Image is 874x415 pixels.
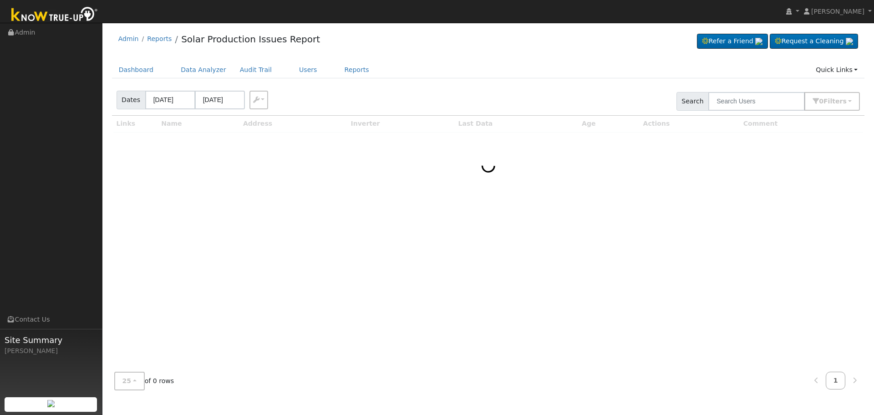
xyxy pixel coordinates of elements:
a: Reports [147,35,172,42]
a: Admin [118,35,139,42]
img: retrieve [47,400,55,407]
span: Search [676,92,709,111]
span: Filter [823,97,847,105]
input: Search Users [708,92,805,111]
a: Request a Cleaning [770,34,858,49]
span: of 0 rows [114,372,174,390]
img: Know True-Up [7,5,102,26]
a: Audit Trail [233,61,279,78]
span: s [843,97,846,105]
img: retrieve [755,38,762,45]
span: 25 [122,377,132,384]
a: Reports [338,61,376,78]
button: 25 [114,372,145,390]
a: Data Analyzer [174,61,233,78]
a: Refer a Friend [697,34,768,49]
button: 0Filters [804,92,860,111]
span: [PERSON_NAME] [811,8,864,15]
span: Site Summary [5,334,97,346]
span: Dates [117,91,146,109]
a: Dashboard [112,61,161,78]
a: Users [292,61,324,78]
div: [PERSON_NAME] [5,346,97,356]
a: Solar Production Issues Report [181,34,320,45]
img: retrieve [846,38,853,45]
a: Quick Links [809,61,864,78]
a: 1 [826,372,846,389]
